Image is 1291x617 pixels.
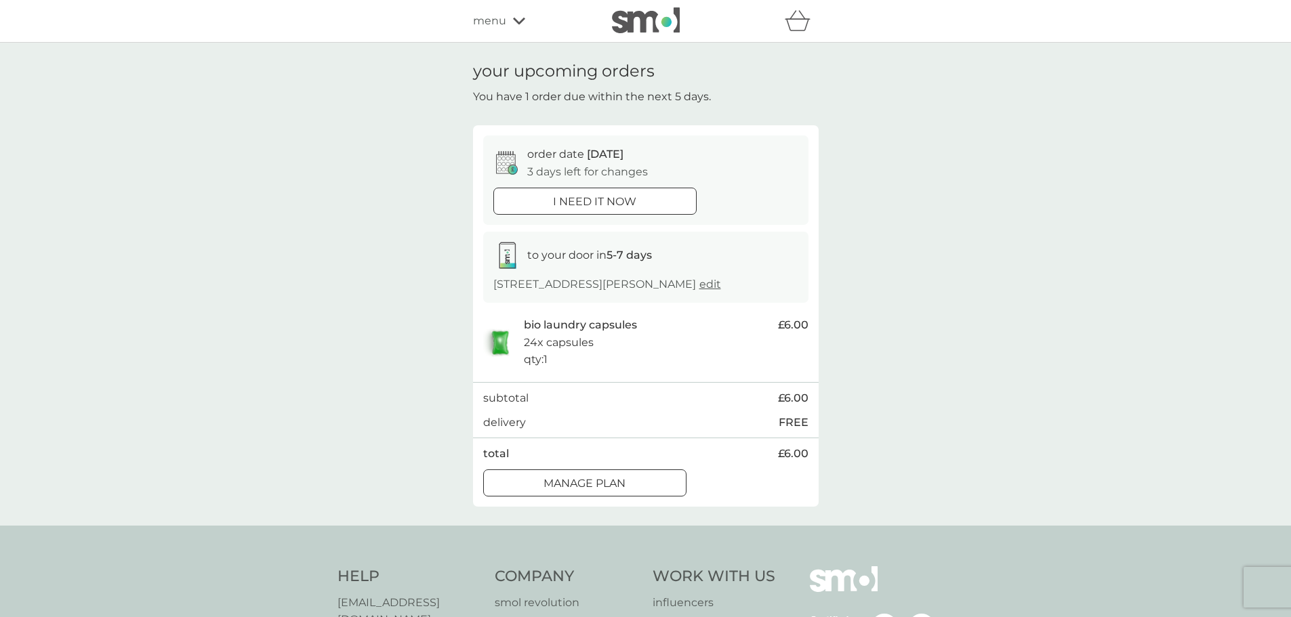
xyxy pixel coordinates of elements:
p: i need it now [553,193,636,211]
span: menu [473,12,506,30]
p: 3 days left for changes [527,163,648,181]
p: subtotal [483,389,529,407]
button: Manage plan [483,469,687,496]
a: edit [699,278,721,291]
p: bio laundry capsules [524,316,637,334]
h4: Company [495,566,639,587]
p: 24x capsules [524,334,594,352]
a: smol revolution [495,594,639,612]
span: £6.00 [778,316,808,334]
p: qty : 1 [524,351,548,368]
p: order date [527,146,623,163]
span: [DATE] [587,148,623,161]
p: total [483,445,509,463]
p: FREE [779,414,808,431]
p: Manage plan [544,475,626,492]
span: to your door in [527,249,652,261]
span: £6.00 [778,389,808,407]
button: i need it now [493,188,697,215]
img: smol [810,566,878,612]
strong: 5-7 days [607,249,652,261]
p: delivery [483,414,526,431]
a: influencers [653,594,775,612]
span: £6.00 [778,445,808,463]
h4: Work With Us [653,566,775,587]
h4: Help [337,566,482,587]
div: basket [785,7,819,35]
p: [STREET_ADDRESS][PERSON_NAME] [493,276,721,293]
p: You have 1 order due within the next 5 days. [473,88,711,106]
h1: your upcoming orders [473,62,655,81]
img: smol [612,7,680,33]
